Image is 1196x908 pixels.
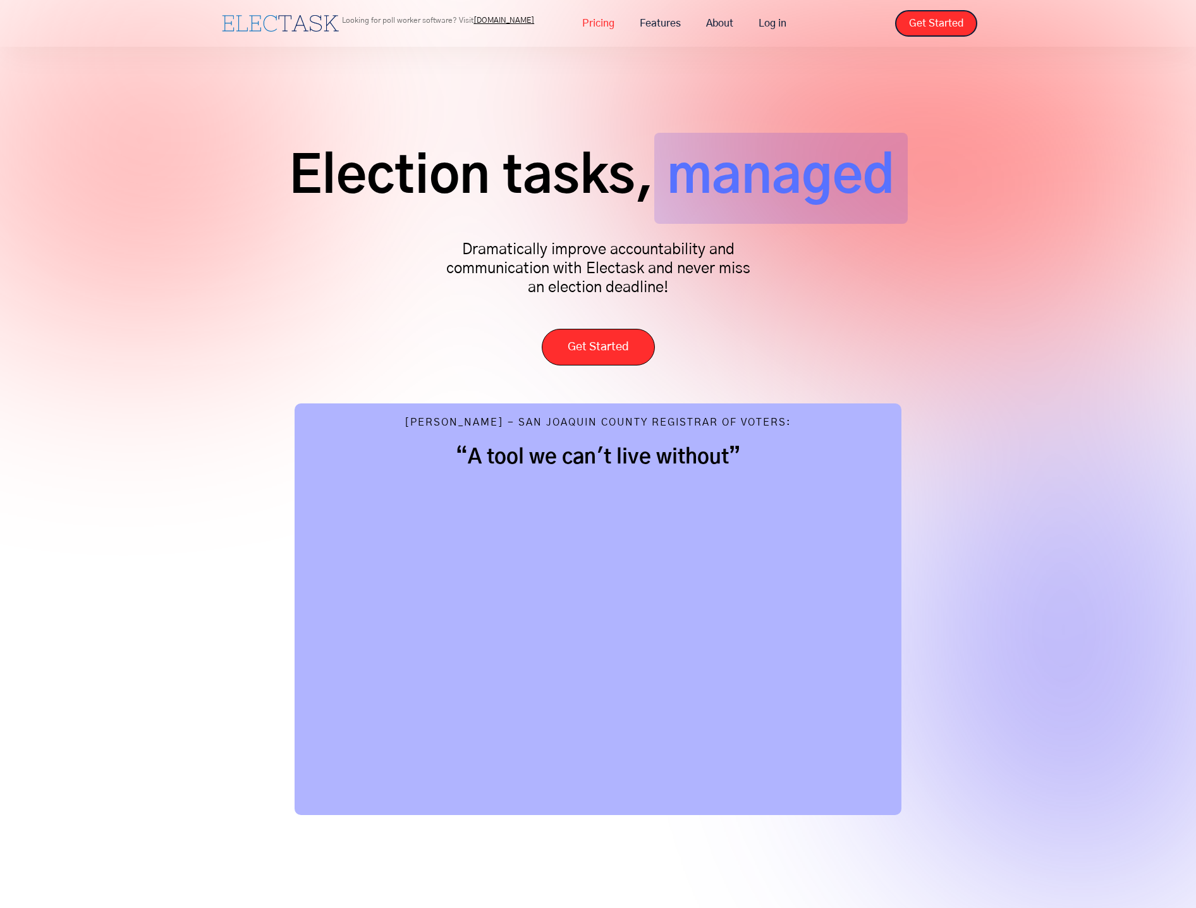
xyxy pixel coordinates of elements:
p: Dramatically improve accountability and communication with Electask and never miss an election de... [440,240,756,297]
h2: “A tool we can't live without” [320,445,876,470]
a: Pricing [570,10,627,37]
a: Log in [746,10,799,37]
div: [PERSON_NAME] - San Joaquin County Registrar of Voters: [405,416,791,432]
p: Looking for poll worker software? Visit [342,16,534,24]
a: Features [627,10,693,37]
span: Election tasks, [289,133,654,224]
a: Get Started [542,329,655,366]
a: About [693,10,746,37]
iframe: Vimeo embed [320,476,876,789]
a: home [219,12,342,35]
a: [DOMAIN_NAME] [473,16,534,24]
a: Get Started [895,10,977,37]
span: managed [654,133,908,224]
